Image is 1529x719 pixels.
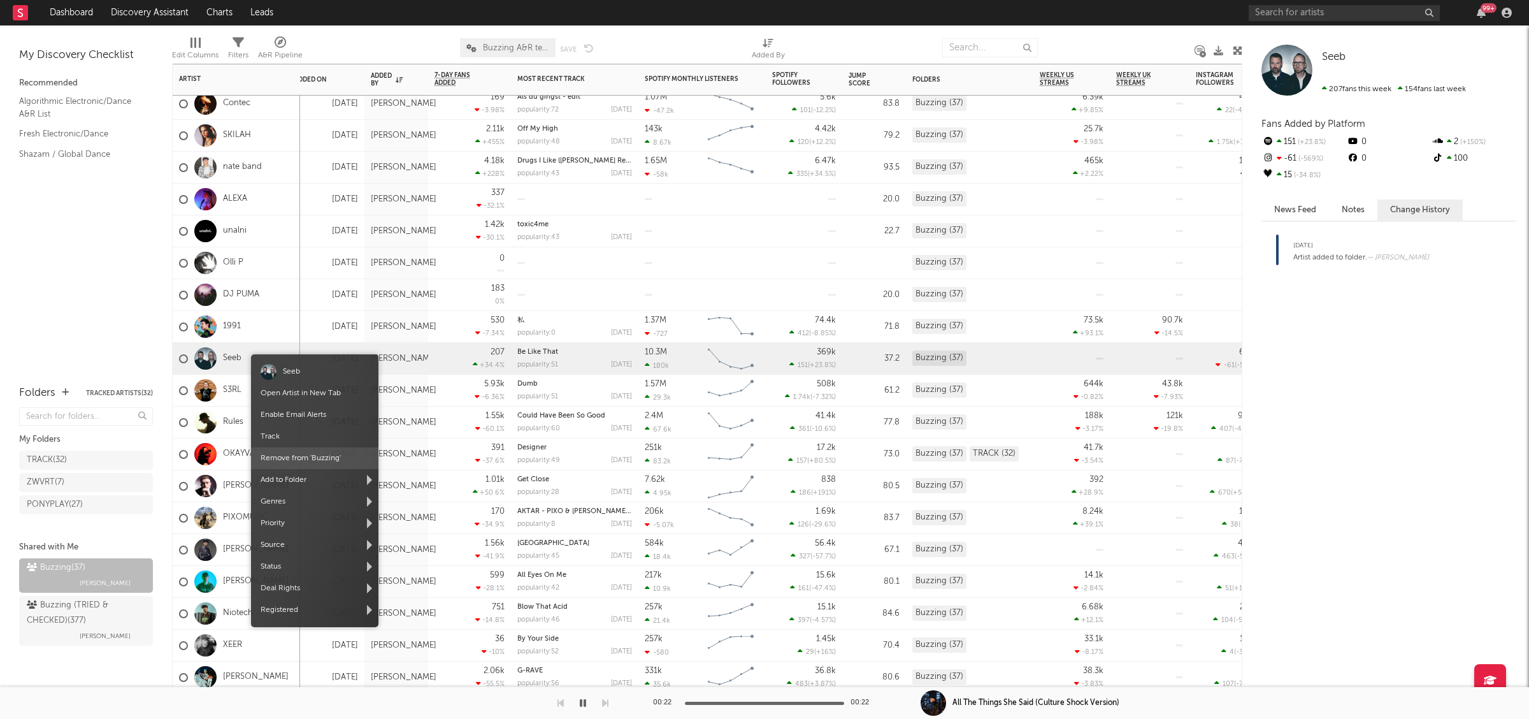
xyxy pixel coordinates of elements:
div: [PERSON_NAME] [371,226,436,236]
div: 0 [1346,134,1431,150]
div: Could Have Been So Good [517,412,632,419]
div: popularity: 49 [517,457,560,464]
div: ( ) [789,138,836,146]
span: Seeb [1322,52,1346,62]
span: 157 [796,458,807,465]
input: Search for artists [1249,5,1440,21]
div: Spotify Followers [772,71,817,87]
div: 8.67k [645,138,671,147]
div: 392 [1089,476,1103,484]
div: [DATE] [294,319,358,335]
a: [PERSON_NAME] [223,481,289,491]
span: +34.5 % [810,171,834,178]
a: Shazam / Global Dance [19,147,140,161]
a: Seeb [1322,51,1346,64]
svg: Chart title [702,88,759,120]
div: ( ) [1211,425,1260,433]
a: unalni [223,226,247,236]
span: 412 [798,330,809,337]
div: 337 [491,189,505,197]
div: Most Recent Track [517,75,613,83]
div: [PERSON_NAME] [371,131,436,141]
a: PONYPLAY(27) [19,495,153,514]
a: [PERSON_NAME] [223,544,289,555]
div: -14.5 % [1154,329,1183,337]
div: popularity: 51 [517,393,558,400]
div: [DATE] [1293,238,1429,253]
div: Dumb [517,381,632,388]
div: ( ) [1217,456,1260,465]
button: Change History [1377,200,1463,221]
div: [DATE] [611,425,632,432]
span: Remove from ' Buzzing ' [251,447,378,469]
div: Buzzing (37) [912,191,966,207]
button: Tracked Artists(32) [86,390,153,396]
div: -0.82 % [1073,393,1103,401]
div: +228 % [475,170,505,178]
div: [DATE] [611,106,632,113]
a: Buzzing(37)[PERSON_NAME] [19,558,153,593]
input: Search for folders... [19,407,153,426]
div: toxic4me [517,221,632,228]
div: [DATE] [294,96,358,112]
div: [DATE] [294,256,358,271]
a: Niotech [223,608,253,619]
div: My Discovery Checklist [19,48,153,63]
svg: Chart title [702,311,759,343]
div: 73.0 [849,447,900,462]
div: Spotify Monthly Listeners [645,75,740,83]
a: 1991 [223,321,241,332]
div: Buzzing (37) [912,351,966,366]
div: 644k [1084,380,1103,388]
a: PIXOMUSIC [223,512,268,523]
svg: Chart title [702,470,759,502]
div: [DATE] [294,128,358,143]
button: Notes [1329,200,1377,221]
div: [DATE] [611,170,632,177]
div: Recommended [19,76,153,91]
div: [PERSON_NAME] [371,418,436,428]
div: 151 [1261,134,1346,150]
a: Contec [223,98,250,109]
div: [DATE] [294,287,358,303]
span: 361 [798,426,810,433]
div: [DATE] [294,351,358,367]
div: ZWVRT ( 7 ) [27,475,64,490]
div: 465k [1084,157,1103,165]
div: ( ) [789,329,836,337]
span: [PERSON_NAME] [80,576,131,591]
span: Add to Folder [251,469,378,491]
div: 0 [499,254,505,263]
div: TRACK ( 32 ) [27,453,67,468]
div: Buzzing (37) [912,319,966,334]
a: XEER [223,640,242,651]
div: ( ) [1217,106,1260,114]
div: Jump Score [849,72,880,87]
div: ( ) [1216,361,1260,369]
a: [PERSON_NAME] [223,672,289,683]
div: +34.4 % [473,361,505,369]
div: Buzzing (37) [912,223,966,238]
span: 1.75k [1217,139,1233,146]
div: [PERSON_NAME] [371,386,436,396]
div: ( ) [792,106,836,114]
div: 183 [491,284,505,293]
a: Rules [223,417,243,428]
span: Enable Email Alerts [251,404,378,426]
div: popularity: 0 [517,330,556,337]
div: 79.2 [849,128,900,143]
div: [DATE] [611,393,632,400]
div: -61 [1261,150,1346,167]
div: Buzzing (37) [912,287,966,302]
div: 251k [645,444,662,452]
span: 87 [1226,458,1234,465]
div: PONYPLAY ( 27 ) [27,497,83,512]
div: Edit Columns [172,32,219,69]
div: Buzzing (37) [912,382,966,398]
svg: Chart title [702,120,759,152]
span: -61 [1224,362,1235,369]
span: Track [251,426,378,447]
div: Buzzing (37) [912,255,966,270]
div: 100 [1432,150,1516,167]
svg: Chart title [702,439,759,470]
